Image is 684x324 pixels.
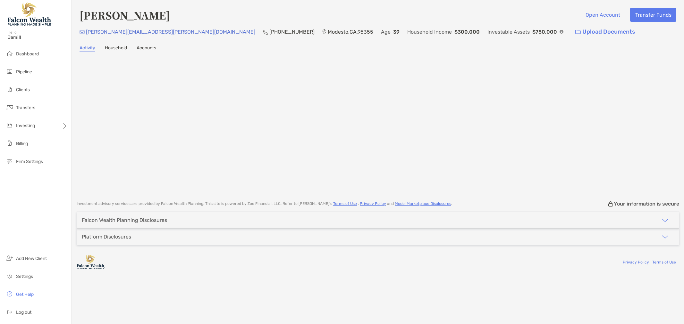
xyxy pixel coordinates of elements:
p: 39 [393,28,400,36]
a: Privacy Policy [623,260,649,264]
span: Firm Settings [16,159,43,164]
span: Get Help [16,292,34,297]
img: Info Icon [560,30,563,34]
img: firm-settings icon [6,157,13,165]
span: Jamil! [8,35,68,40]
span: Settings [16,274,33,279]
img: dashboard icon [6,50,13,57]
a: Terms of Use [333,201,357,206]
img: logout icon [6,308,13,316]
span: Transfers [16,105,35,110]
div: Falcon Wealth Planning Disclosures [82,217,167,223]
span: Pipeline [16,69,32,75]
img: Falcon Wealth Planning Logo [8,3,53,26]
img: get-help icon [6,290,13,298]
a: Household [105,45,127,52]
span: Clients [16,87,30,93]
p: $750,000 [532,28,557,36]
img: clients icon [6,85,13,93]
span: Investing [16,123,35,128]
img: icon arrow [661,216,669,224]
p: Modesto , CA , 95355 [328,28,373,36]
img: billing icon [6,139,13,147]
img: settings icon [6,272,13,280]
img: button icon [575,30,581,34]
span: Billing [16,141,28,146]
img: Location Icon [322,29,326,35]
p: $300,000 [454,28,480,36]
p: [PERSON_NAME][EMAIL_ADDRESS][PERSON_NAME][DOMAIN_NAME] [86,28,255,36]
button: Open Account [580,8,625,22]
div: Platform Disclosures [82,234,131,240]
p: Investable Assets [487,28,530,36]
a: Upload Documents [571,25,639,39]
p: Household Income [407,28,452,36]
img: Email Icon [80,30,85,34]
p: [PHONE_NUMBER] [269,28,315,36]
a: Accounts [137,45,156,52]
img: transfers icon [6,103,13,111]
button: Transfer Funds [630,8,676,22]
p: Your information is secure [614,201,679,207]
p: Investment advisory services are provided by Falcon Wealth Planning . This site is powered by Zoe... [77,201,452,206]
p: Age [381,28,391,36]
a: Privacy Policy [360,201,386,206]
img: investing icon [6,121,13,129]
img: add_new_client icon [6,254,13,262]
a: Terms of Use [652,260,676,264]
span: Add New Client [16,256,47,261]
h4: [PERSON_NAME] [80,8,170,22]
span: Dashboard [16,51,39,57]
img: Phone Icon [263,29,268,35]
a: Model Marketplace Disclosures [395,201,451,206]
span: Log out [16,310,31,315]
img: pipeline icon [6,68,13,75]
a: Activity [80,45,95,52]
img: icon arrow [661,233,669,241]
img: company logo [77,255,106,269]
